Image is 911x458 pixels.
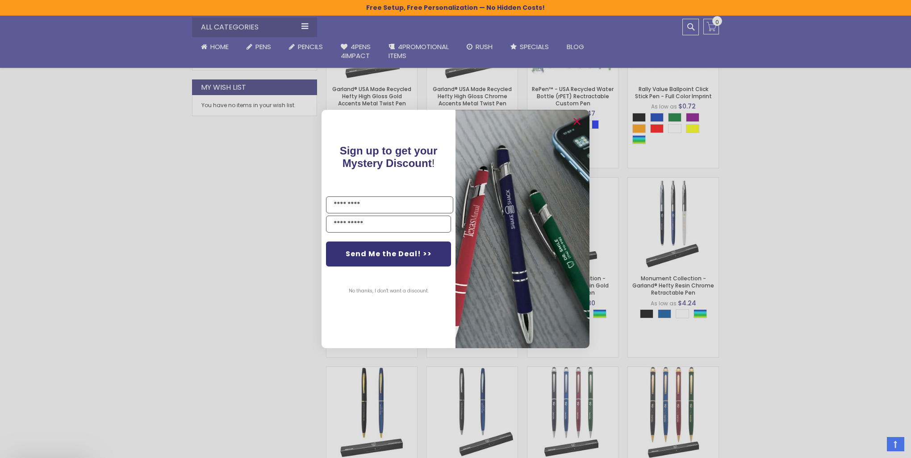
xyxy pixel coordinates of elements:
button: Close dialog [570,114,584,129]
button: Send Me the Deal! >> [326,241,451,266]
button: No thanks, I don't want a discount. [344,280,433,302]
img: pop-up-image [455,110,589,348]
span: ! [340,145,438,169]
span: Sign up to get your Mystery Discount [340,145,438,169]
